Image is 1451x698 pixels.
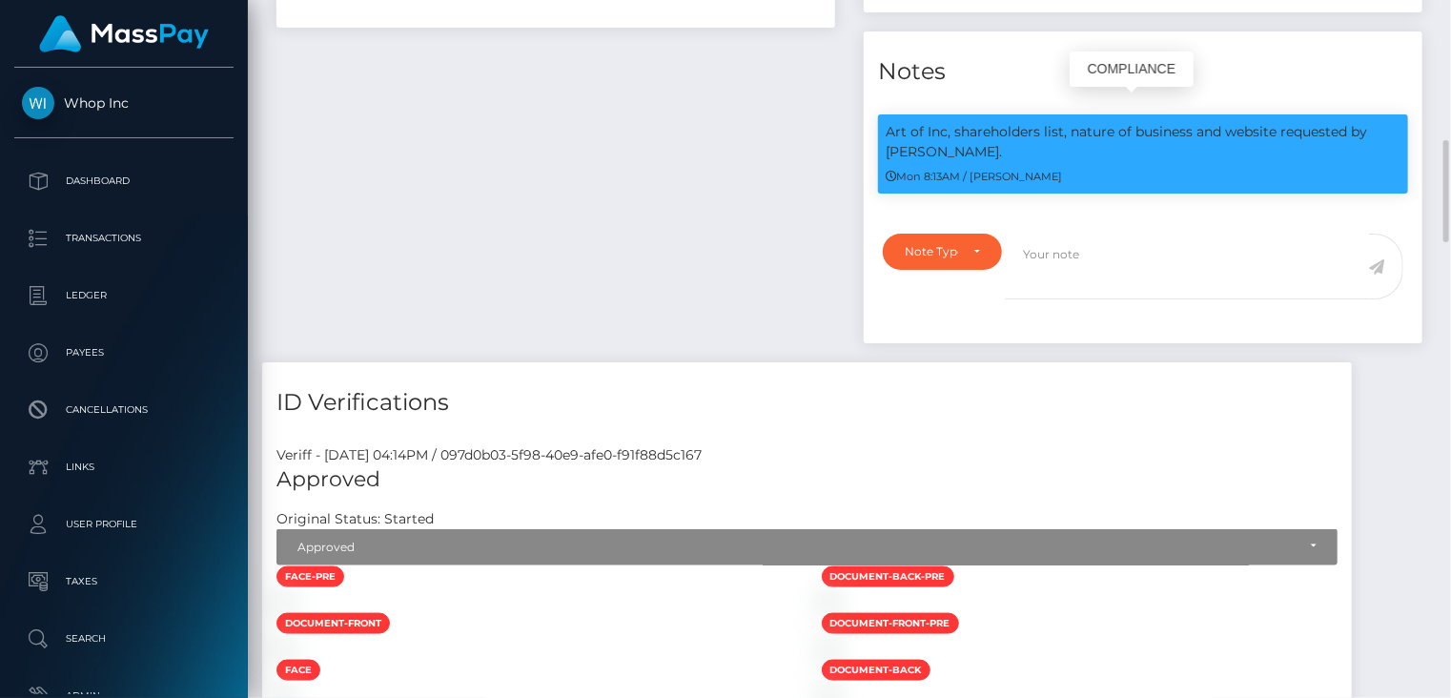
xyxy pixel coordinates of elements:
[822,595,837,610] img: 0a571d03-9208-47cc-9b6c-3564ed0976e1
[14,215,234,262] a: Transactions
[22,339,226,367] p: Payees
[22,625,226,653] p: Search
[14,386,234,434] a: Cancellations
[22,510,226,539] p: User Profile
[878,55,1408,89] h4: Notes
[883,234,1002,270] button: Note Type
[14,558,234,606] a: Taxes
[22,224,226,253] p: Transactions
[22,167,226,195] p: Dashboard
[39,15,209,52] img: MassPay Logo
[14,329,234,377] a: Payees
[14,94,234,112] span: Whop Inc
[14,157,234,205] a: Dashboard
[276,613,390,634] span: document-front
[276,660,320,681] span: face
[886,122,1400,162] p: Art of Inc, shareholders list, nature of business and website requested by [PERSON_NAME].
[297,540,1296,555] div: Approved
[822,642,837,657] img: 29b094b7-b1d3-4f15-bf40-edf5d73f6afb
[905,244,958,259] div: Note Type
[276,529,1338,565] button: Approved
[14,501,234,548] a: User Profile
[822,613,959,634] span: document-front-pre
[276,510,434,527] h7: Original Status: Started
[14,443,234,491] a: Links
[22,396,226,424] p: Cancellations
[22,281,226,310] p: Ledger
[276,566,344,587] span: face-pre
[822,566,954,587] span: document-back-pre
[886,170,1062,183] small: Mon 8:13AM / [PERSON_NAME]
[276,642,292,657] img: 435d9684-2301-4e2e-9aac-d85ee4248b29
[22,453,226,482] p: Links
[14,272,234,319] a: Ledger
[22,87,54,119] img: Whop Inc
[276,595,292,610] img: 0038a264-6a84-4cf6-b2e3-24ee2c14f610
[262,445,1352,465] div: Veriff - [DATE] 04:14PM / 097d0b03-5f98-40e9-afe0-f91f88d5c167
[276,386,1338,420] h4: ID Verifications
[1070,51,1194,87] div: COMPLIANCE
[14,615,234,663] a: Search
[276,465,1338,495] h5: Approved
[22,567,226,596] p: Taxes
[822,660,930,681] span: document-back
